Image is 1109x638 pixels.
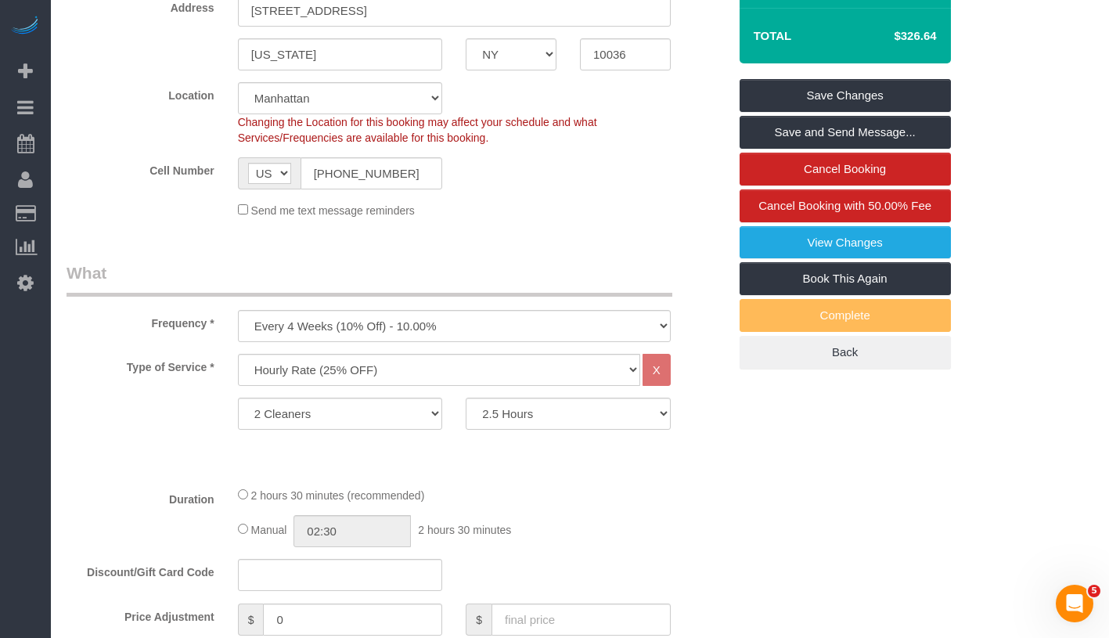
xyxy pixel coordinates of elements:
label: Discount/Gift Card Code [55,559,226,580]
span: Send me text message reminders [251,204,415,217]
a: Save Changes [740,79,951,112]
input: final price [491,604,671,636]
span: Changing the Location for this booking may affect your schedule and what Services/Frequencies are... [238,116,597,144]
a: Cancel Booking [740,153,951,186]
span: 2 hours 30 minutes (recommended) [251,489,425,502]
a: Back [740,336,951,369]
label: Price Adjustment [55,604,226,625]
span: $ [466,604,491,636]
a: Save and Send Message... [740,116,951,149]
span: Cancel Booking with 50.00% Fee [758,199,931,212]
label: Type of Service * [55,354,226,375]
span: 5 [1088,585,1100,597]
input: Cell Number [301,157,443,189]
input: Zip Code [580,38,671,70]
label: Duration [55,486,226,507]
h4: $326.64 [847,30,936,43]
span: Manual [251,524,287,536]
input: City [238,38,443,70]
strong: Total [754,29,792,42]
a: View Changes [740,226,951,259]
iframe: Intercom live chat [1056,585,1093,622]
a: Cancel Booking with 50.00% Fee [740,189,951,222]
label: Cell Number [55,157,226,178]
a: Book This Again [740,262,951,295]
span: 2 hours 30 minutes [418,524,511,536]
label: Frequency * [55,310,226,331]
legend: What [67,261,672,297]
img: Automaid Logo [9,16,41,38]
span: $ [238,604,264,636]
label: Location [55,82,226,103]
